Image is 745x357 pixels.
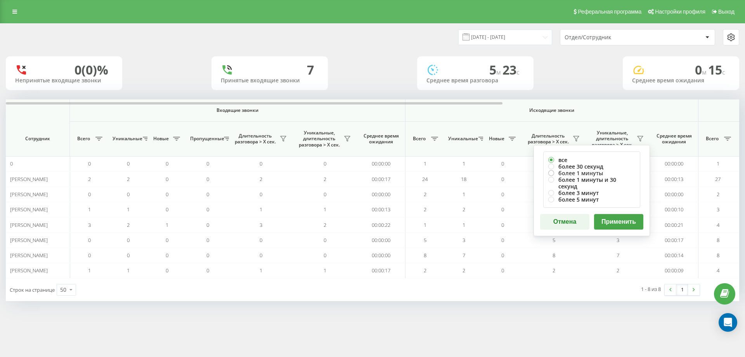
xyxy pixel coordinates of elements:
span: 1 [88,267,91,274]
td: 00:00:13 [357,202,405,217]
span: 0 [127,160,130,167]
span: 1 [324,267,326,274]
span: 0 [324,237,326,244]
label: более 5 минут [548,196,635,203]
span: [PERSON_NAME] [10,221,48,228]
span: Всего [409,136,429,142]
span: 0 [206,237,209,244]
span: 0 [166,176,168,183]
span: 23 [502,61,520,78]
span: 0 [206,267,209,274]
span: [PERSON_NAME] [10,252,48,259]
span: 1 [260,206,262,213]
span: Уникальные [448,136,476,142]
span: c [722,68,725,77]
span: 0 [127,191,130,198]
span: 2 [127,221,130,228]
span: Реферальная программа [578,9,641,15]
span: 27 [715,176,721,183]
span: 3 [88,221,91,228]
label: более 1 минуты [548,170,635,176]
span: 0 [501,160,504,167]
span: 0 [88,191,91,198]
span: 2 [424,206,426,213]
span: 2 [717,191,719,198]
span: 1 [463,191,465,198]
span: 2 [424,267,426,274]
td: 00:00:00 [357,187,405,202]
span: 2 [324,176,326,183]
div: 1 - 8 из 8 [641,285,661,293]
span: 1 [463,221,465,228]
div: Open Intercom Messenger [719,313,737,332]
span: 15 [708,61,725,78]
span: Среднее время ожидания [363,133,399,145]
span: 1 [88,206,91,213]
span: Новые [487,136,506,142]
td: 00:00:00 [357,156,405,171]
span: Уникальные, длительность разговора > Х сек. [297,130,341,148]
a: 1 [676,284,688,295]
div: 0 (0)% [74,63,108,77]
span: 1 [717,160,719,167]
span: 0 [501,252,504,259]
span: 0 [501,221,504,228]
span: 3 [260,221,262,228]
span: 0 [260,191,262,198]
span: 0 [501,206,504,213]
span: 2 [127,176,130,183]
span: 0 [206,252,209,259]
span: c [516,68,520,77]
span: 0 [88,160,91,167]
td: 00:00:17 [357,263,405,278]
span: 1 [463,160,465,167]
span: 3 [463,237,465,244]
span: 0 [166,267,168,274]
td: 00:00:21 [650,217,698,232]
span: Настройки профиля [655,9,705,15]
span: 3 [717,206,719,213]
span: 0 [166,237,168,244]
span: 5 [424,237,426,244]
span: 2 [463,267,465,274]
span: Среднее время ожидания [656,133,692,145]
span: 1 [127,206,130,213]
span: [PERSON_NAME] [10,206,48,213]
span: 3 [617,237,619,244]
span: Выход [718,9,735,15]
span: 1 [166,221,168,228]
label: более 1 минуты и 30 секунд [548,176,635,190]
span: 0 [127,252,130,259]
span: 0 [260,160,262,167]
td: 00:00:13 [650,171,698,186]
span: Уникальные, длительность разговора > Х сек. [590,130,634,148]
span: [PERSON_NAME] [10,267,48,274]
span: 0 [206,206,209,213]
span: Новые [151,136,171,142]
span: 5 [489,61,502,78]
span: Исходящие звонки [424,107,680,113]
div: Среднее время ожидания [632,77,730,84]
span: 2 [617,267,619,274]
span: 0 [324,252,326,259]
label: все [548,157,635,163]
td: 00:00:22 [357,217,405,232]
span: 0 [260,252,262,259]
span: 0 [260,237,262,244]
span: 8 [717,252,719,259]
span: 24 [422,176,428,183]
span: 1 [324,206,326,213]
td: 00:00:17 [357,171,405,186]
span: 0 [166,160,168,167]
span: 0 [127,237,130,244]
span: Строк на странице [10,286,55,293]
button: Отмена [540,214,589,230]
span: 2 [260,176,262,183]
span: 0 [324,160,326,167]
span: 1 [127,267,130,274]
span: 0 [501,191,504,198]
span: Длительность разговора > Х сек. [233,133,277,145]
span: 0 [695,61,708,78]
span: Всего [74,136,93,142]
td: 00:00:00 [357,248,405,263]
